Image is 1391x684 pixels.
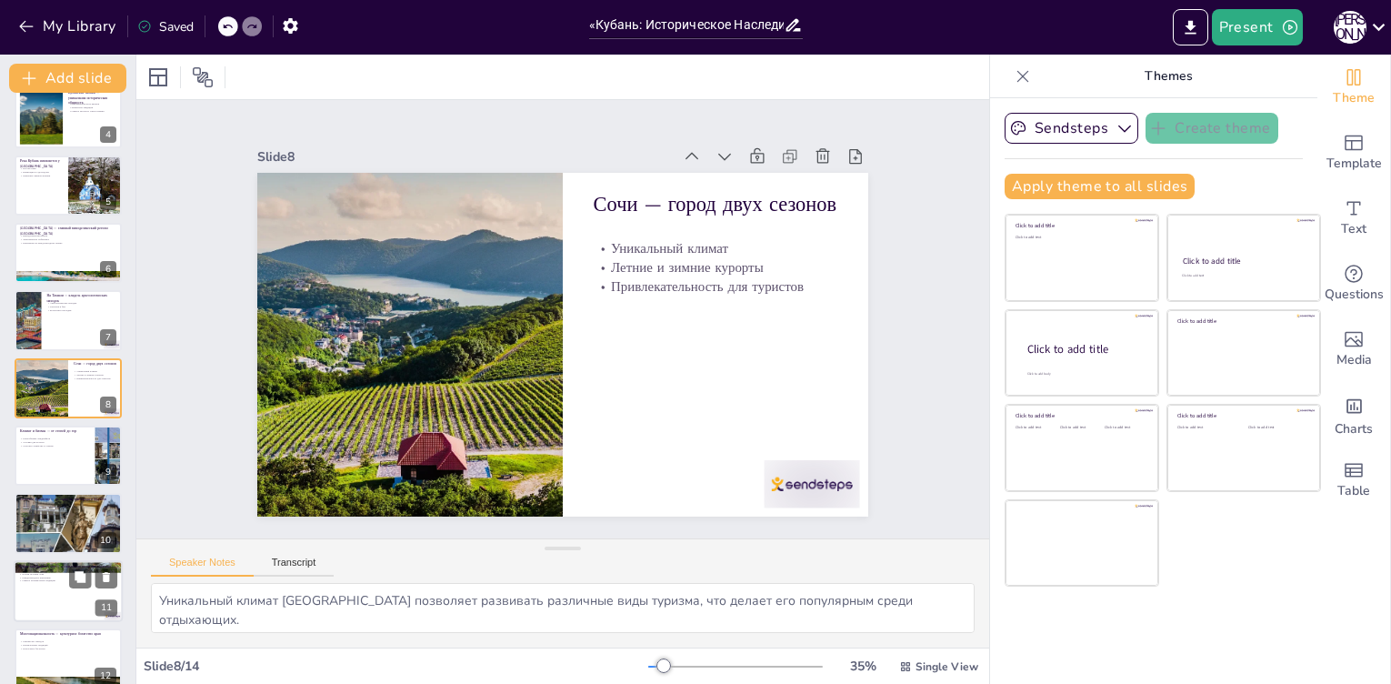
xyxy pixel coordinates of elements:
p: Черноморское побережье [20,237,116,241]
div: Click to add text [1248,426,1306,430]
button: Export to PowerPoint [1173,9,1208,45]
p: Кубанские казаки — уникальная историческая общность [68,90,116,106]
div: 10 [95,532,116,548]
div: Click to add text [1016,426,1056,430]
p: Истоки реки [20,166,63,170]
div: 8 [15,358,122,418]
div: Click to add text [1182,274,1303,278]
div: Add ready made slides [1317,120,1390,186]
button: My Library [14,12,124,41]
p: Разнообразие сельскохозяйственных культур [20,505,116,508]
p: [GEOGRAPHIC_DATA] — главный винодельческий регион [GEOGRAPHIC_DATA] [20,226,116,236]
button: Add slide [9,64,126,93]
p: Привлекательность для туристов [597,284,840,353]
div: 4 [100,126,116,143]
div: 4 [15,87,122,147]
div: Click to add text [1016,236,1146,240]
p: Климат и биомы — от степей до гор [20,428,90,434]
div: 10 [15,493,122,553]
button: Apply theme to all slides [1005,174,1195,199]
span: Questions [1325,285,1384,305]
div: 9 [100,464,116,480]
input: Insert title [589,12,784,38]
span: Template [1326,154,1382,174]
p: Ирригация и судоходство [20,170,63,174]
p: Торговля и быт [46,306,116,309]
div: Layout [144,63,173,92]
button: Sendsteps [1005,113,1138,144]
p: Символ местного самосознания [68,109,116,113]
span: Single View [916,659,978,674]
p: Река Кубань начинается у [GEOGRAPHIC_DATA] [20,158,63,168]
div: Click to add title [1027,341,1144,357]
p: Разнообразие ландшафтов [20,438,90,441]
div: 5 [15,156,122,216]
p: Летние и зимние курорты [602,266,845,335]
button: Я [PERSON_NAME] [1334,9,1366,45]
p: Культурное наследие [46,308,116,312]
div: Add images, graphics, shapes or video [1317,317,1390,382]
p: Признание на международном уровне [20,241,116,245]
p: Кубанский казачий хор — музыкальная визитная карточка [19,563,117,568]
span: Theme [1333,88,1375,108]
p: Международное признание [19,576,117,579]
div: Click to add title [1183,256,1304,267]
p: Сочи — город двух сезонов [74,361,116,367]
button: Duplicate Slide [69,566,91,588]
p: Жизненно важная артерия [20,174,63,177]
button: Present [1212,9,1303,45]
div: 35 % [841,658,885,675]
p: Условия для сельского хозяйства [20,511,116,515]
div: 6 [100,261,116,277]
p: Винодельческий регион [20,235,116,238]
span: Position [192,66,214,88]
p: Сельское хозяйство — от зерна до винограда и фруктов [20,497,116,502]
div: 11 [14,560,123,622]
div: Click to add title [1177,412,1307,419]
div: Click to add title [1177,317,1307,325]
div: Click to add body [1027,371,1142,376]
div: 12 [95,668,116,684]
div: Saved [137,18,194,35]
div: Add charts and graphs [1317,382,1390,448]
p: Долгая история хора [19,572,117,576]
p: Привлекательность для туристов [74,377,116,380]
div: Get real-time input from your audience [1317,251,1390,317]
div: 7 [15,290,122,350]
p: Хранители традиций [68,106,116,110]
div: Add a table [1317,448,1390,513]
button: Create theme [1146,113,1278,144]
p: Многонациональность — культурное богатство края [20,631,116,637]
p: Уникальный климат [74,369,116,373]
p: Сельское хозяйство и туризм [20,444,90,448]
textarea: Уникальный климат [GEOGRAPHIC_DATA] позволяет развивать различные виды туризма, что делает его по... [151,583,975,633]
div: Click to add title [1016,412,1146,419]
p: Переплетение традиций [20,644,116,648]
button: Transcript [254,557,335,577]
p: На Тамани — кладезь археологических находок [46,294,116,304]
p: Символ музыкальной традиции [19,579,117,583]
span: Text [1341,219,1366,239]
p: Археологические находки [46,302,116,306]
p: Культурное богатство [20,647,116,650]
p: Themes [1037,55,1299,98]
div: Slide 8 / 14 [144,658,648,675]
button: Delete Slide [95,566,117,588]
div: 8 [100,397,116,413]
span: Table [1337,481,1370,501]
div: 5 [100,194,116,210]
div: Click to add text [1177,426,1235,430]
div: 6 [15,223,122,283]
p: Уникальный климат [605,246,848,316]
p: Сочи — город двух сезонов [614,199,858,278]
div: 7 [100,329,116,346]
div: 9 [15,426,122,486]
div: Click to add title [1016,222,1146,229]
p: Историческая роль казаков [68,103,116,106]
p: Множество народов [20,640,116,644]
p: Условия для культур [20,440,90,444]
div: Slide 8 [296,88,706,191]
div: 11 [95,599,117,616]
div: Click to add text [1060,426,1101,430]
button: Speaker Notes [151,557,254,577]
